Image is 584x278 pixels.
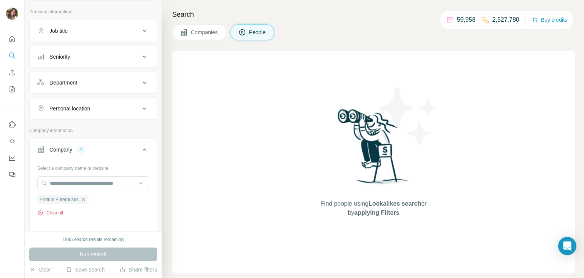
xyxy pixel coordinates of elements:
[354,209,399,216] span: applying Filters
[63,236,124,243] div: 1895 search results remaining
[29,8,157,15] p: Personal information
[49,79,77,86] div: Department
[374,81,442,150] img: Surfe Illustration - Stars
[49,105,90,112] div: Personal location
[30,99,157,118] button: Personal location
[37,209,63,216] button: Clear all
[457,15,476,24] p: 59,958
[532,14,567,25] button: Buy credits
[49,146,72,153] div: Company
[29,127,157,134] p: Company information
[6,168,18,182] button: Feedback
[172,9,575,20] h4: Search
[368,200,421,207] span: Lookalikes search
[40,196,79,203] span: Protrim Enterprises
[6,82,18,96] button: My lists
[30,48,157,66] button: Seniority
[119,266,157,273] button: Share filters
[49,53,70,61] div: Seniority
[313,199,434,217] span: Find people using or by
[492,15,519,24] p: 2,527,780
[558,237,576,255] div: Open Intercom Messenger
[334,107,413,192] img: Surfe Illustration - Woman searching with binoculars
[37,162,149,172] div: Select a company name or website
[30,73,157,92] button: Department
[249,29,267,36] span: People
[6,32,18,46] button: Quick start
[6,151,18,165] button: Dashboard
[6,66,18,79] button: Enrich CSV
[30,22,157,40] button: Job title
[49,27,68,35] div: Job title
[66,266,105,273] button: Save search
[77,146,86,153] div: 1
[30,141,157,162] button: Company1
[6,8,18,20] img: Avatar
[6,49,18,62] button: Search
[29,266,51,273] button: Clear
[6,134,18,148] button: Use Surfe API
[191,29,219,36] span: Companies
[6,118,18,131] button: Use Surfe on LinkedIn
